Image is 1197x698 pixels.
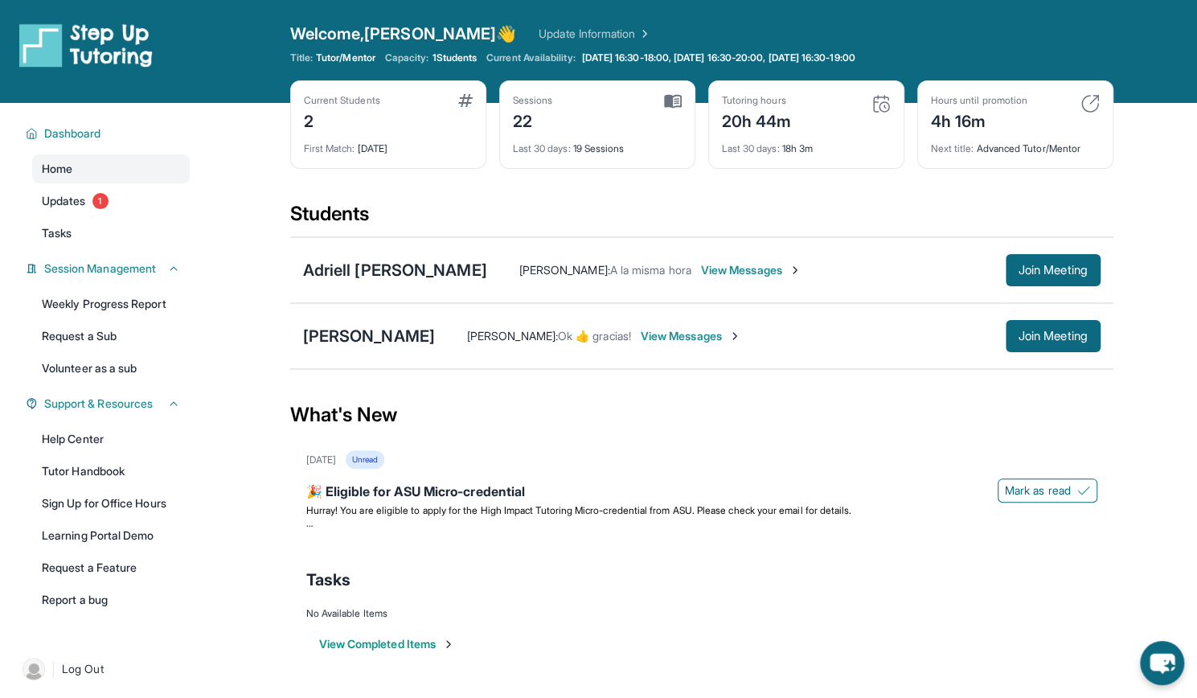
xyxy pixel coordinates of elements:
[458,94,473,107] img: card
[722,94,792,107] div: Tutoring hours
[582,51,855,64] span: [DATE] 16:30-18:00, [DATE] 16:30-20:00, [DATE] 16:30-19:00
[635,26,651,42] img: Chevron Right
[92,193,109,209] span: 1
[16,651,190,687] a: |Log Out
[722,133,891,155] div: 18h 3m
[44,261,156,277] span: Session Management
[1006,254,1101,286] button: Join Meeting
[32,489,190,518] a: Sign Up for Office Hours
[32,425,190,454] a: Help Center
[871,94,891,113] img: card
[32,322,190,351] a: Request a Sub
[931,94,1027,107] div: Hours until promotion
[32,187,190,216] a: Updates1
[1077,484,1090,497] img: Mark as read
[513,142,571,154] span: Last 30 days :
[931,133,1100,155] div: Advanced Tutor/Mentor
[32,553,190,582] a: Request a Feature
[32,219,190,248] a: Tasks
[32,521,190,550] a: Learning Portal Demo
[303,325,435,347] div: [PERSON_NAME]
[306,482,1097,504] div: 🎉 Eligible for ASU Micro-credential
[789,264,801,277] img: Chevron-Right
[931,107,1027,133] div: 4h 16m
[513,107,553,133] div: 22
[385,51,429,64] span: Capacity:
[38,125,180,142] button: Dashboard
[304,94,380,107] div: Current Students
[539,26,651,42] a: Update Information
[32,154,190,183] a: Home
[1080,94,1100,113] img: card
[319,636,455,652] button: View Completed Items
[304,133,473,155] div: [DATE]
[1005,482,1071,499] span: Mark as read
[1019,265,1088,275] span: Join Meeting
[290,201,1113,236] div: Students
[641,328,741,344] span: View Messages
[467,329,558,343] span: [PERSON_NAME] :
[1140,641,1184,685] button: chat-button
[304,107,380,133] div: 2
[346,450,384,469] div: Unread
[513,94,553,107] div: Sessions
[42,193,86,209] span: Updates
[44,125,101,142] span: Dashboard
[722,107,792,133] div: 20h 44m
[290,51,313,64] span: Title:
[998,478,1097,503] button: Mark as read
[290,23,517,45] span: Welcome, [PERSON_NAME] 👋
[38,396,180,412] button: Support & Resources
[306,607,1097,620] div: No Available Items
[306,569,350,591] span: Tasks
[610,263,691,277] span: A la misma hora
[290,380,1113,450] div: What's New
[558,329,631,343] span: Ok 👍 gracias!
[1019,331,1088,341] span: Join Meeting
[303,259,487,281] div: Adriell [PERSON_NAME]
[44,396,153,412] span: Support & Resources
[42,225,72,241] span: Tasks
[701,262,801,278] span: View Messages
[32,354,190,383] a: Volunteer as a sub
[32,585,190,614] a: Report a bug
[62,661,104,677] span: Log Out
[722,142,780,154] span: Last 30 days :
[38,261,180,277] button: Session Management
[32,289,190,318] a: Weekly Progress Report
[519,263,610,277] span: [PERSON_NAME] :
[664,94,682,109] img: card
[23,658,45,680] img: user-img
[513,133,682,155] div: 19 Sessions
[931,142,974,154] span: Next title :
[19,23,153,68] img: logo
[1006,320,1101,352] button: Join Meeting
[579,51,859,64] a: [DATE] 16:30-18:00, [DATE] 16:30-20:00, [DATE] 16:30-19:00
[304,142,355,154] span: First Match :
[51,659,55,679] span: |
[306,504,852,516] span: Hurray! You are eligible to apply for the High Impact Tutoring Micro-credential from ASU. Please ...
[316,51,375,64] span: Tutor/Mentor
[432,51,477,64] span: 1 Students
[32,457,190,486] a: Tutor Handbook
[42,161,72,177] span: Home
[306,454,336,466] div: [DATE]
[728,330,741,343] img: Chevron-Right
[486,51,575,64] span: Current Availability:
